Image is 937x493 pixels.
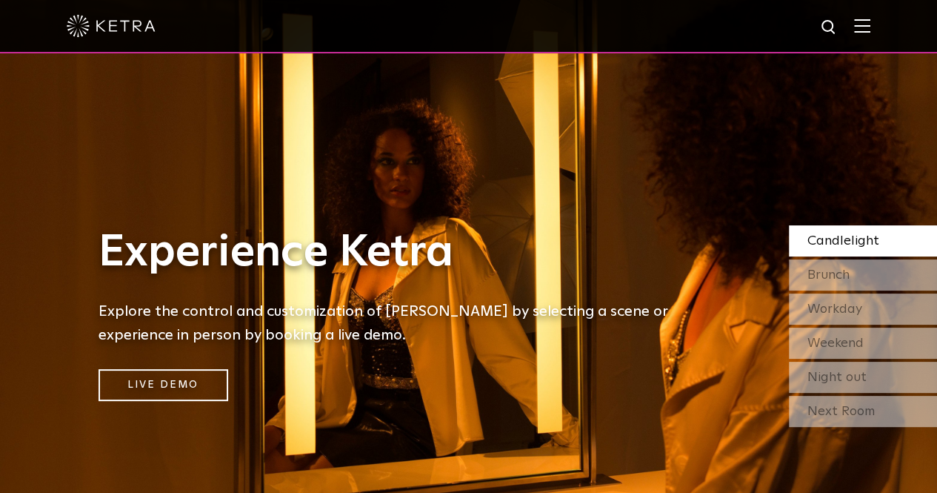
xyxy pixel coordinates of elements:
span: Workday [807,302,862,316]
a: Live Demo [99,369,228,401]
img: Hamburger%20Nav.svg [854,19,870,33]
img: search icon [820,19,838,37]
span: Brunch [807,268,850,282]
div: Next Room [789,396,937,427]
span: Candlelight [807,234,879,248]
span: Night out [807,371,867,384]
h1: Experience Ketra [99,228,691,277]
span: Weekend [807,337,864,350]
img: ketra-logo-2019-white [67,15,156,37]
h5: Explore the control and customization of [PERSON_NAME] by selecting a scene or experience in pers... [99,300,691,347]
